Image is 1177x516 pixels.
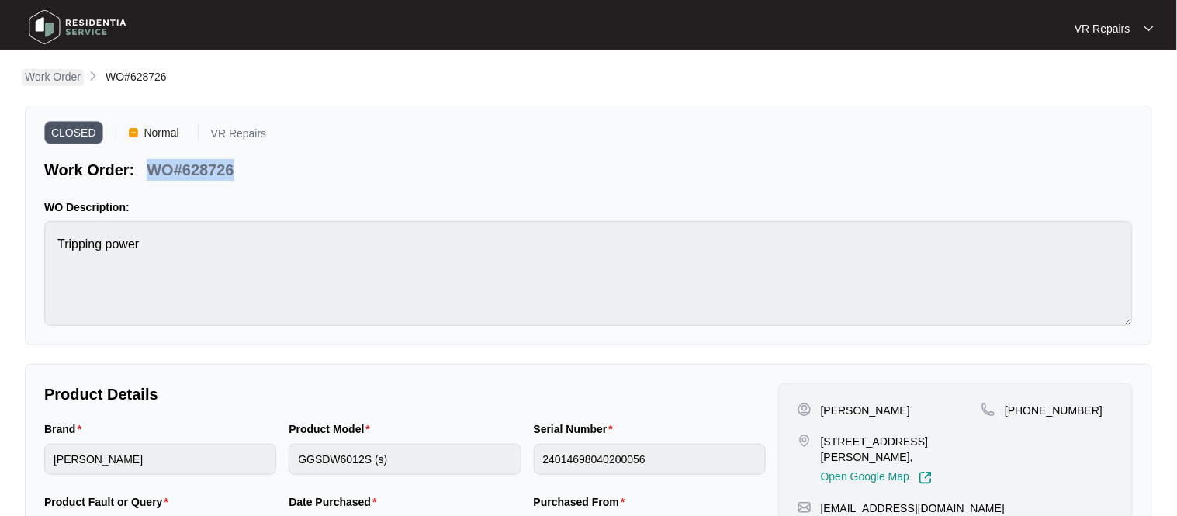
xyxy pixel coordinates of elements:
[798,403,812,417] img: user-pin
[129,128,138,137] img: Vercel Logo
[534,494,632,510] label: Purchased From
[44,221,1133,326] textarea: Tripping power
[44,421,88,437] label: Brand
[106,71,167,83] span: WO#628726
[919,471,933,485] img: Link-External
[25,69,81,85] p: Work Order
[1144,25,1154,33] img: dropdown arrow
[87,70,99,82] img: chevron-right
[44,494,175,510] label: Product Fault or Query
[44,121,103,144] span: CLOSED
[138,121,185,144] span: Normal
[44,159,134,181] p: Work Order:
[289,421,376,437] label: Product Model
[23,4,132,50] img: residentia service logo
[1075,21,1130,36] p: VR Repairs
[821,403,910,418] p: [PERSON_NAME]
[147,159,234,181] p: WO#628726
[798,434,812,448] img: map-pin
[289,444,521,475] input: Product Model
[22,69,84,86] a: Work Order
[44,444,276,475] input: Brand
[534,444,766,475] input: Serial Number
[534,421,619,437] label: Serial Number
[798,500,812,514] img: map-pin
[44,383,766,405] p: Product Details
[821,434,981,465] p: [STREET_ADDRESS][PERSON_NAME],
[44,199,1133,215] p: WO Description:
[821,471,933,485] a: Open Google Map
[211,128,267,144] p: VR Repairs
[981,403,995,417] img: map-pin
[1005,403,1103,418] p: [PHONE_NUMBER]
[821,500,1005,516] p: [EMAIL_ADDRESS][DOMAIN_NAME]
[289,494,383,510] label: Date Purchased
